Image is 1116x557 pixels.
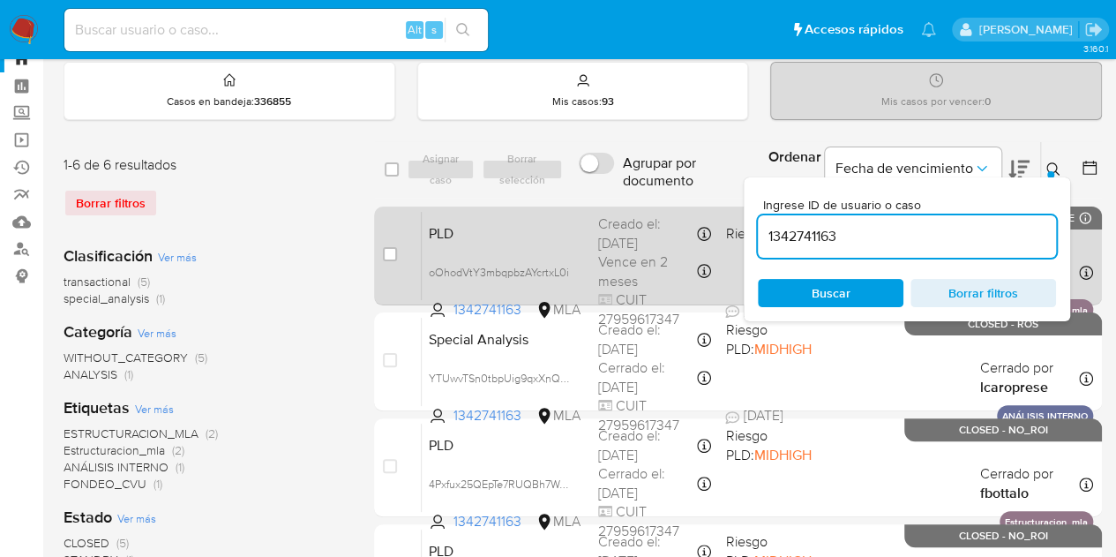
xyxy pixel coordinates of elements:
a: Notificaciones [921,22,936,37]
p: nicolas.fernandezallen@mercadolibre.com [978,21,1078,38]
button: search-icon [445,18,481,42]
span: s [431,21,437,38]
span: 3.160.1 [1082,41,1107,56]
span: Accesos rápidos [805,20,903,39]
input: Buscar usuario o caso... [64,19,488,41]
a: Salir [1084,20,1103,39]
span: Alt [408,21,422,38]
